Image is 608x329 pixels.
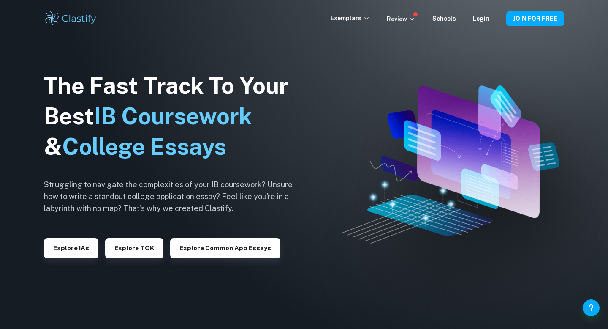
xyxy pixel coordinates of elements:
[583,299,600,316] button: Help and Feedback
[432,15,456,22] a: Schools
[105,244,163,252] a: Explore TOK
[44,238,98,258] button: Explore IAs
[44,10,98,27] img: Clastify logo
[44,71,306,162] h1: The Fast Track To Your Best &
[94,103,252,129] span: IB Coursework
[387,14,415,24] p: Review
[331,14,370,23] p: Exemplars
[44,179,306,214] h6: Struggling to navigate the complexities of your IB coursework? Unsure how to write a standout col...
[473,15,489,22] a: Login
[44,244,98,252] a: Explore IAs
[105,238,163,258] button: Explore TOK
[341,85,559,243] img: Clastify hero
[62,133,226,160] span: College Essays
[170,244,280,252] a: Explore Common App essays
[170,238,280,258] button: Explore Common App essays
[506,11,564,26] button: JOIN FOR FREE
